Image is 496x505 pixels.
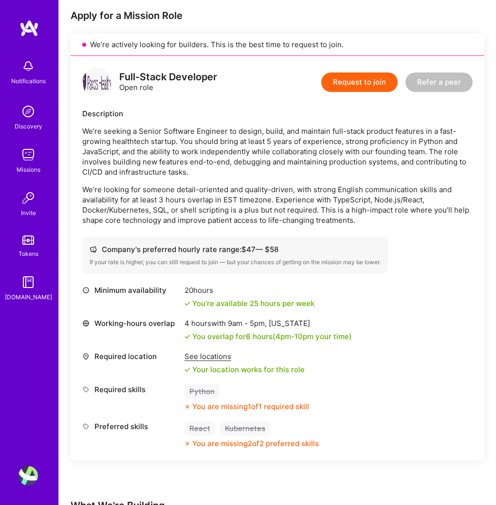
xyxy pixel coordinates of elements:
[18,102,38,121] img: discovery
[184,421,215,435] div: React
[184,318,352,328] div: 4 hours with [US_STATE]
[405,72,473,92] button: Refer a peer
[184,285,314,295] div: 20 hours
[18,466,38,486] img: User Avatar
[82,384,180,395] div: Required skills
[119,72,217,82] div: Full-Stack Developer
[192,438,319,449] div: You are missing 2 of 2 preferred skills
[22,235,34,245] img: tokens
[82,68,111,97] img: logo
[18,145,38,164] img: teamwork
[82,285,180,295] div: Minimum availability
[21,208,36,218] div: Invite
[192,331,352,342] div: You overlap for 6 hours ( your time)
[17,164,40,175] div: Missions
[321,72,398,92] button: Request to join
[16,466,40,486] a: User Avatar
[184,298,314,308] div: You're available 25 hours per week
[82,421,180,432] div: Preferred skills
[90,258,381,266] div: If your rate is higher, you can still request to join — but your chances of getting on the missio...
[5,292,52,302] div: [DOMAIN_NAME]
[184,334,190,340] i: icon Check
[119,72,217,92] div: Open role
[18,272,38,292] img: guide book
[184,404,190,410] i: icon CloseOrange
[184,351,305,361] div: See locations
[184,364,305,375] div: Your location works for this role
[18,56,38,76] img: bell
[82,287,90,294] i: icon Clock
[184,441,190,447] i: icon CloseOrange
[184,301,190,307] i: icon Check
[15,121,42,131] div: Discovery
[82,320,90,327] i: icon World
[82,386,90,393] i: icon Tag
[71,34,484,56] div: We’re actively looking for builders. This is the best time to request to join.
[19,19,39,37] img: logo
[82,318,180,328] div: Working-hours overlap
[90,246,97,253] i: icon Cash
[82,353,90,360] i: icon Location
[82,184,473,225] p: We’re looking for someone detail-oriented and quality-driven, with strong English communication s...
[82,126,473,177] p: We’re seeking a Senior Software Engineer to design, build, and maintain full-stack product featur...
[184,367,190,373] i: icon Check
[11,76,46,86] div: Notifications
[276,332,313,341] span: 4pm - 10pm
[82,108,473,119] div: Description
[192,401,309,412] div: You are missing 1 of 1 required skill
[82,423,90,430] i: icon Tag
[71,9,484,22] div: Apply for a Mission Role
[90,244,381,254] div: Company's preferred hourly rate range: $ 47 — $ 58
[220,421,270,435] div: Kubernetes
[184,384,220,398] div: Python
[18,249,38,259] div: Tokens
[18,188,38,208] img: Invite
[226,319,269,328] span: 9am - 5pm ,
[82,351,180,361] div: Required location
